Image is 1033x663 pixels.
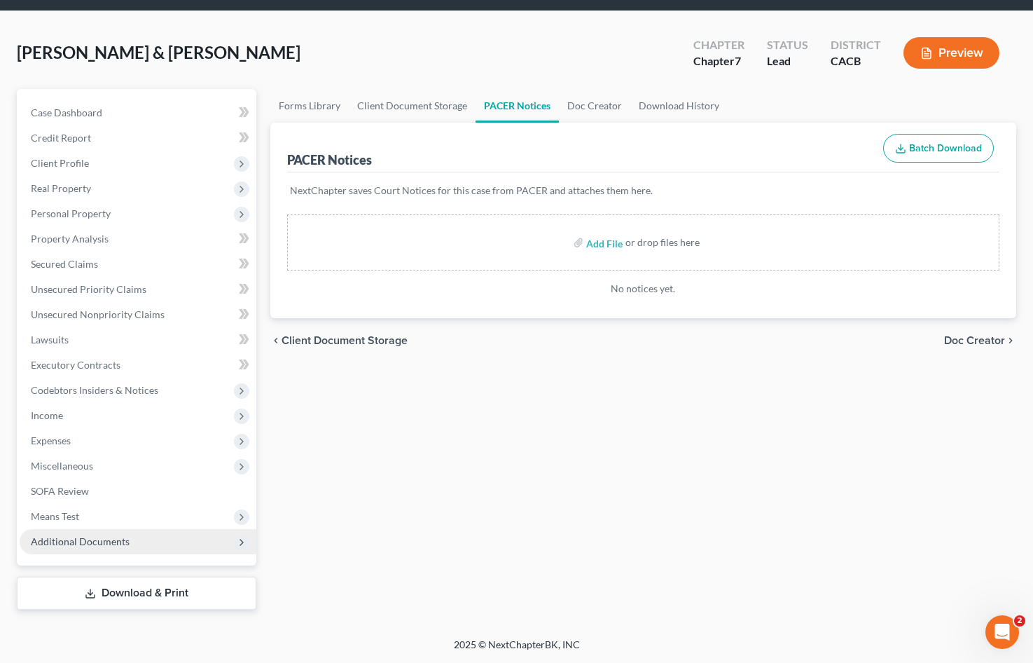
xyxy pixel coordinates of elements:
a: Executory Contracts [20,353,256,378]
a: Case Dashboard [20,100,256,125]
span: Property Analysis [31,233,109,245]
span: Lawsuits [31,334,69,346]
span: Income [31,409,63,421]
span: Executory Contracts [31,359,120,371]
div: 2025 © NextChapterBK, INC [118,638,916,663]
a: Client Document Storage [349,89,476,123]
span: Case Dashboard [31,107,102,118]
span: Unsecured Nonpriority Claims [31,308,165,320]
span: Miscellaneous [31,460,93,472]
div: Chapter [693,53,744,69]
a: SOFA Review [20,479,256,504]
div: Lead [767,53,808,69]
div: District [831,37,881,53]
a: Unsecured Priority Claims [20,277,256,302]
span: Doc Creator [944,335,1005,346]
span: Secured Claims [31,258,98,270]
button: Preview [903,37,999,69]
a: Unsecured Nonpriority Claims [20,302,256,327]
div: PACER Notices [287,151,372,168]
div: CACB [831,53,881,69]
a: PACER Notices [476,89,559,123]
span: Batch Download [909,142,982,154]
a: Doc Creator [559,89,630,123]
a: Download History [630,89,728,123]
div: Status [767,37,808,53]
div: Chapter [693,37,744,53]
a: Forms Library [270,89,349,123]
iframe: Intercom live chat [985,615,1019,649]
span: 2 [1014,615,1025,627]
i: chevron_left [270,335,282,346]
button: chevron_left Client Document Storage [270,335,408,346]
span: Personal Property [31,207,111,219]
a: Credit Report [20,125,256,151]
span: Client Document Storage [282,335,408,346]
span: Expenses [31,435,71,446]
div: or drop files here [625,235,700,250]
button: Batch Download [883,134,994,163]
span: 7 [735,54,741,67]
span: SOFA Review [31,485,89,497]
span: Additional Documents [31,535,130,547]
a: Property Analysis [20,226,256,252]
span: Client Profile [31,157,89,169]
a: Download & Print [17,577,256,610]
button: Doc Creator chevron_right [944,335,1016,346]
span: Means Test [31,510,79,522]
a: Lawsuits [20,327,256,353]
span: Real Property [31,182,91,194]
span: Codebtors Insiders & Notices [31,384,158,396]
span: Credit Report [31,132,91,144]
i: chevron_right [1005,335,1016,346]
span: [PERSON_NAME] & [PERSON_NAME] [17,42,300,62]
p: NextChapter saves Court Notices for this case from PACER and attaches them here. [290,184,997,198]
span: Unsecured Priority Claims [31,283,146,295]
a: Secured Claims [20,252,256,277]
p: No notices yet. [287,282,999,296]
